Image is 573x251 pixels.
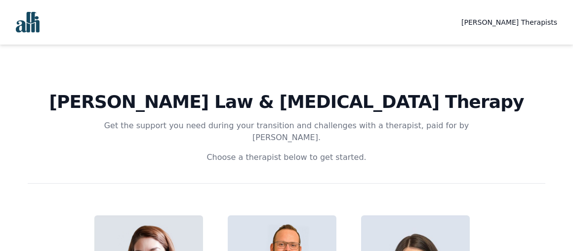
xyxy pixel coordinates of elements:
[461,18,557,26] span: [PERSON_NAME] Therapists
[28,92,545,112] h1: [PERSON_NAME] Law & [MEDICAL_DATA] Therapy
[97,151,476,163] p: Choose a therapist below to get started.
[97,120,476,144] p: Get the support you need during your transition and challenges with a therapist, paid for by [PER...
[16,12,40,33] img: alli logo
[461,16,557,28] a: [PERSON_NAME] Therapists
